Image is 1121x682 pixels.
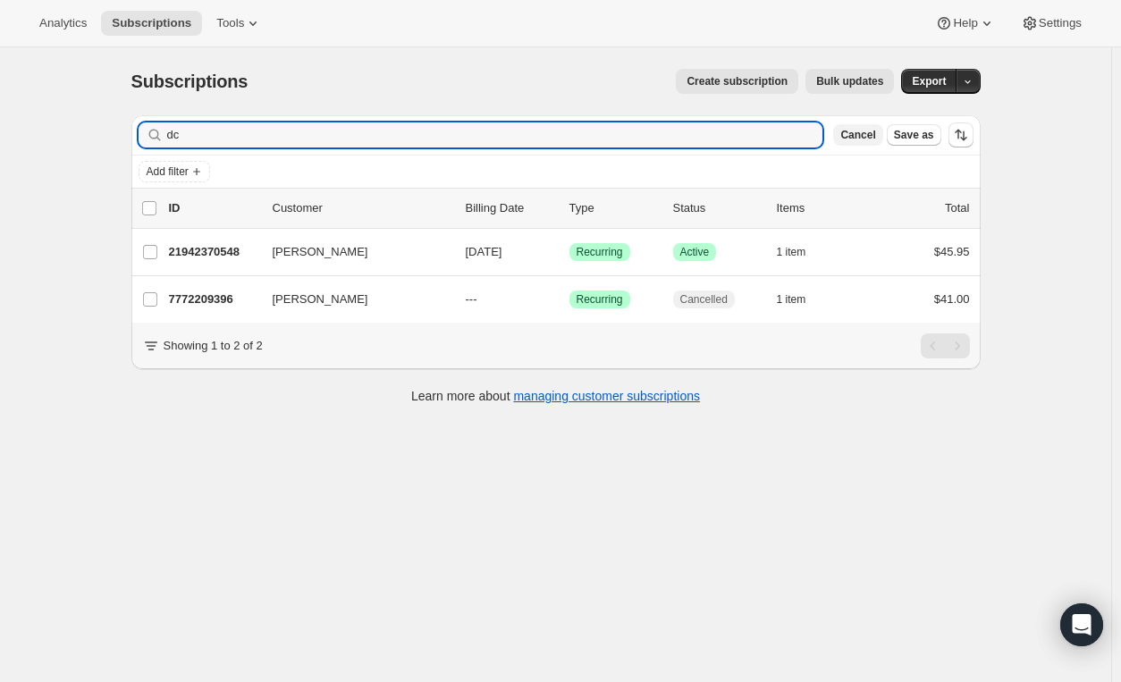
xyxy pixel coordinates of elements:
[577,292,623,307] span: Recurring
[887,124,941,146] button: Save as
[169,290,258,308] p: 7772209396
[273,243,368,261] span: [PERSON_NAME]
[164,337,263,355] p: Showing 1 to 2 of 2
[169,199,258,217] p: ID
[777,240,826,265] button: 1 item
[112,16,191,30] span: Subscriptions
[29,11,97,36] button: Analytics
[131,72,249,91] span: Subscriptions
[273,290,368,308] span: [PERSON_NAME]
[945,199,969,217] p: Total
[273,199,451,217] p: Customer
[1060,603,1103,646] div: Open Intercom Messenger
[777,245,806,259] span: 1 item
[777,199,866,217] div: Items
[466,245,502,258] span: [DATE]
[206,11,273,36] button: Tools
[680,292,728,307] span: Cancelled
[147,164,189,179] span: Add filter
[169,243,258,261] p: 21942370548
[262,238,441,266] button: [PERSON_NAME]
[262,285,441,314] button: [PERSON_NAME]
[577,245,623,259] span: Recurring
[687,74,788,88] span: Create subscription
[169,240,970,265] div: 21942370548[PERSON_NAME][DATE]SuccessRecurringSuccessActive1 item$45.95
[840,128,875,142] span: Cancel
[39,16,87,30] span: Analytics
[777,287,826,312] button: 1 item
[466,199,555,217] p: Billing Date
[139,161,210,182] button: Add filter
[216,16,244,30] span: Tools
[833,124,882,146] button: Cancel
[169,199,970,217] div: IDCustomerBilling DateTypeStatusItemsTotal
[894,128,934,142] span: Save as
[673,199,763,217] p: Status
[676,69,798,94] button: Create subscription
[1039,16,1082,30] span: Settings
[934,292,970,306] span: $41.00
[513,389,700,403] a: managing customer subscriptions
[924,11,1006,36] button: Help
[953,16,977,30] span: Help
[411,387,700,405] p: Learn more about
[934,245,970,258] span: $45.95
[680,245,710,259] span: Active
[169,287,970,312] div: 7772209396[PERSON_NAME]---SuccessRecurringCancelled1 item$41.00
[805,69,894,94] button: Bulk updates
[101,11,202,36] button: Subscriptions
[901,69,957,94] button: Export
[466,292,477,306] span: ---
[1010,11,1092,36] button: Settings
[948,122,973,147] button: Sort the results
[569,199,659,217] div: Type
[167,122,823,147] input: Filter subscribers
[816,74,883,88] span: Bulk updates
[777,292,806,307] span: 1 item
[912,74,946,88] span: Export
[921,333,970,358] nav: Pagination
